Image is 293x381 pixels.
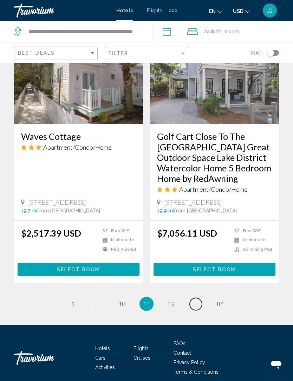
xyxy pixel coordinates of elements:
[267,7,273,14] span: JJ
[14,12,143,124] img: Hotel image
[231,246,272,252] li: Swimming Pool
[99,246,136,252] li: Pets Allowed
[18,50,55,56] span: Best Deals
[105,47,188,61] button: Filter
[154,265,275,272] a: Select Room
[99,237,136,243] li: Kitchenette
[174,341,185,346] a: FAQs
[14,297,279,311] ul: Pagination
[180,21,293,42] button: Travelers: 2 adults, 0 children
[21,131,136,142] a: Waves Cottage
[134,346,149,351] a: Flights
[261,3,279,18] button: User Menu
[193,267,236,272] span: Select Room
[95,346,110,351] a: Hotels
[262,50,279,56] button: Toggle map
[18,265,139,272] a: Select Room
[154,21,181,42] button: Check-in date: Sep 15, 2025 Check-out date: Sep 19, 2025
[233,8,243,14] span: USD
[174,369,219,375] a: Terms & Conditions
[95,355,105,361] a: Cars
[174,350,191,356] a: Contact
[233,6,250,16] button: Change currency
[116,8,133,13] a: Hotels
[174,360,205,365] a: Privacy Policy
[21,208,37,213] span: 19.7 mi
[154,263,275,276] button: Select Room
[227,29,239,34] span: Room
[18,263,139,276] button: Select Room
[14,4,109,18] a: Travorium
[18,50,96,56] mat-select: Sort by
[204,27,222,36] span: 2
[43,143,112,151] span: Apartment/Condo/Home
[174,208,237,213] span: from [GEOGRAPHIC_DATA]
[194,300,198,308] span: ...
[231,237,272,243] li: Kitchenette
[21,228,81,238] ins: $2,517.39 USD
[251,48,262,58] span: Map
[57,267,100,272] span: Select Room
[222,27,239,36] span: , 1
[164,198,222,206] span: [STREET_ADDRESS]
[37,208,100,213] span: from [GEOGRAPHIC_DATA]
[217,300,224,308] span: 84
[99,228,136,234] li: Free WiFi
[157,185,272,193] div: 3 star Apartment
[168,300,175,308] span: 12
[209,6,222,16] button: Change language
[150,12,279,124] img: Hotel image
[207,29,222,34] span: Adults
[14,347,84,368] a: Travorium
[157,131,272,184] a: Golf Cart Close To The [GEOGRAPHIC_DATA] Great Outdoor Space Lake District Watercolor Home 5 Bedr...
[147,8,162,13] a: Flights
[28,198,86,206] span: [STREET_ADDRESS]
[179,185,248,193] span: Apartment/Condo/Home
[95,300,99,308] span: ...
[157,208,174,213] span: 19.9 mi
[209,8,216,14] span: en
[95,365,115,370] a: Activities
[109,50,129,56] span: Filter
[118,300,125,308] span: 10
[231,228,272,234] li: Free WiFi
[134,355,150,361] a: Cruises
[71,300,74,308] span: 1
[143,300,150,308] span: 11
[265,353,287,375] iframe: Button to launch messaging window
[21,143,136,151] div: 3 star Apartment
[169,5,177,16] button: Extra navigation items
[157,228,217,238] ins: $7,056.11 USD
